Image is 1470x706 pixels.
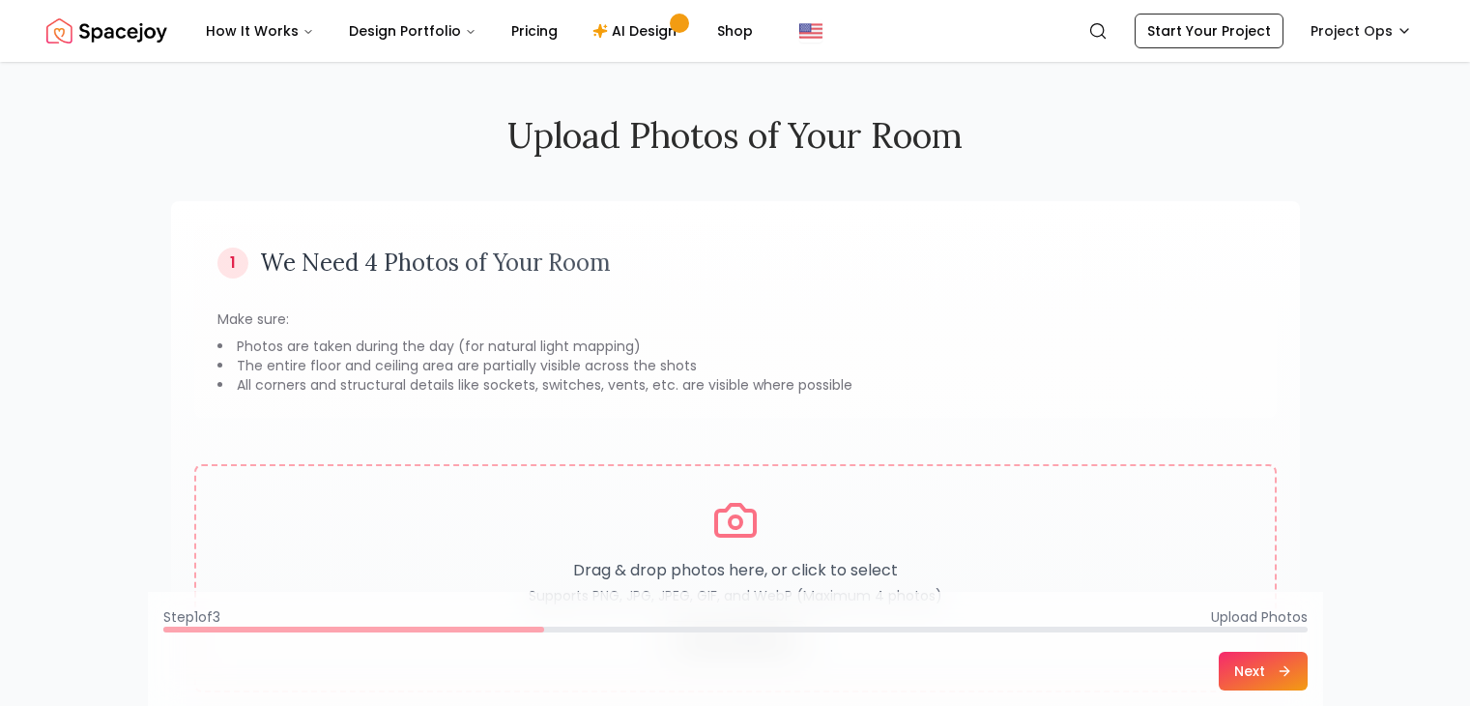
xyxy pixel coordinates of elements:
[702,12,768,50] a: Shop
[496,12,573,50] a: Pricing
[190,12,330,50] button: How It Works
[217,356,1254,375] li: The entire floor and ceiling area are partially visible across the shots
[46,12,167,50] a: Spacejoy
[577,12,698,50] a: AI Design
[333,12,492,50] button: Design Portfolio
[529,586,942,605] p: Supports PNG, JPG, JPEG, GIF, and WebP (Maximum 4 photos)
[163,607,220,627] span: Step 1 of 3
[1299,14,1424,48] button: Project Ops
[799,19,822,43] img: United States
[171,116,1300,155] h2: Upload Photos of Your Room
[217,337,1254,356] li: Photos are taken during the day (for natural light mapping)
[217,248,248,279] div: 1
[46,12,167,50] img: Spacejoy Logo
[1135,14,1283,48] a: Start Your Project
[260,248,611,279] h3: We Need 4 Photos of Your Room
[190,12,768,50] nav: Main
[217,309,1254,329] p: Make sure:
[529,559,942,582] p: Drag & drop photos here, or click to select
[1219,652,1308,691] button: Next
[1211,607,1308,627] span: Upload Photos
[217,375,1254,395] li: All corners and structural details like sockets, switches, vents, etc. are visible where possible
